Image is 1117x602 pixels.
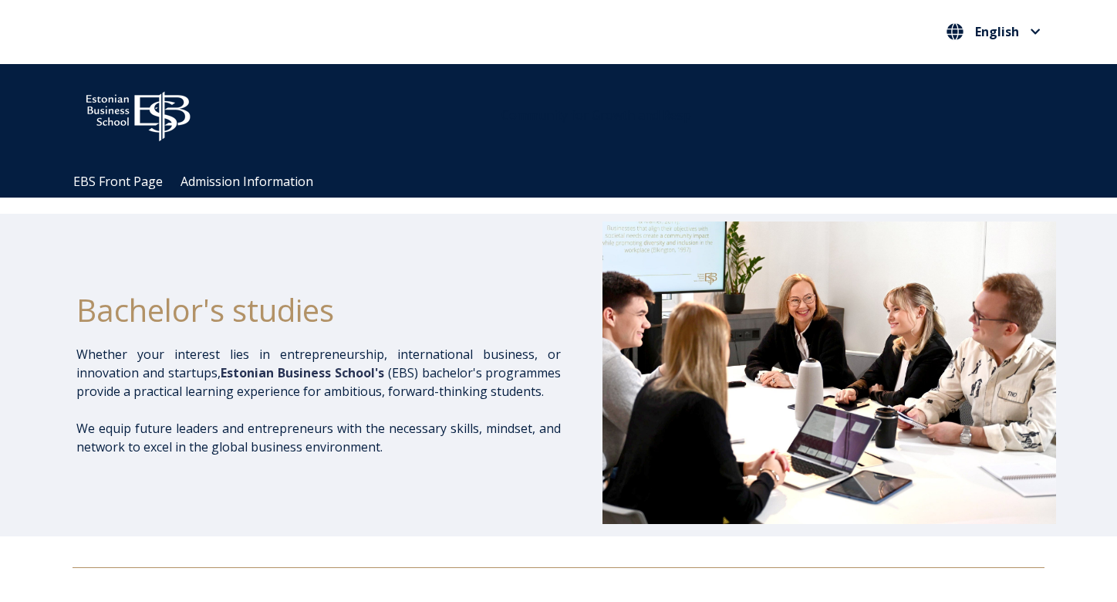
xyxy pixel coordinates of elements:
img: ebs_logo2016_white [73,79,204,146]
div: Navigation Menu [65,166,1068,198]
img: Bachelor's at EBS [602,222,1056,524]
a: EBS Front Page [73,173,163,190]
span: Community for Growth and Resp [501,107,691,123]
a: Admission Information [181,173,313,190]
nav: Select your language [943,19,1044,45]
p: We equip future leaders and entrepreneurs with the necessary skills, mindset, and network to exce... [76,419,561,456]
p: Whether your interest lies in entrepreneurship, international business, or innovation and startup... [76,345,561,401]
span: English [975,25,1019,38]
h1: Bachelor's studies [76,291,561,330]
span: Estonian Business School's [221,364,384,381]
button: English [943,19,1044,44]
